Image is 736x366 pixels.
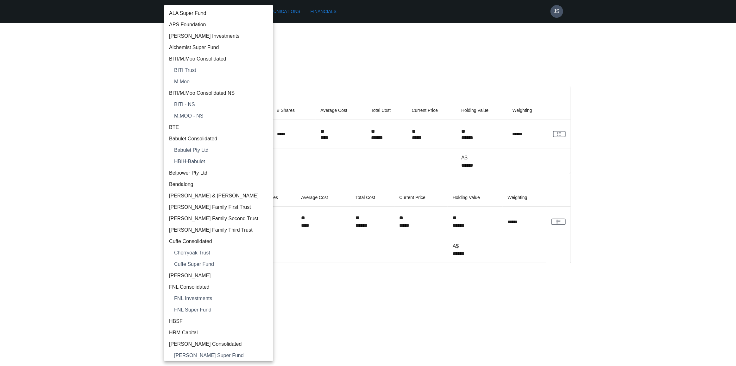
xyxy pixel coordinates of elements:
span: [PERSON_NAME] Family Second Trust [169,215,268,222]
span: Babulet Pty Ltd [174,146,268,154]
span: BITI Trust [174,67,268,74]
span: Alchemist Super Fund [169,44,268,51]
span: HBSF [169,318,268,325]
span: [PERSON_NAME] Family Third Trust [169,226,268,234]
span: [PERSON_NAME] [169,272,268,279]
span: [PERSON_NAME] Family First Trust [169,203,268,211]
span: ALA Super Fund [169,10,268,17]
span: FNL Super Fund [174,306,268,314]
span: Cuffe Consolidated [169,238,268,245]
span: Babulet Consolidated [169,135,268,143]
span: Cuffe Super Fund [174,260,268,268]
span: HRM Capital [169,329,268,337]
span: FNL Investments [174,295,268,302]
span: HBIH-Babulet [174,158,268,165]
span: M.MOO - NS [174,112,268,120]
span: FNL Consolidated [169,283,268,291]
span: BITI/M.Moo Consolidated [169,55,268,63]
span: [PERSON_NAME] Consolidated [169,340,268,348]
span: [PERSON_NAME] Super Fund [174,352,268,359]
span: Bendalong [169,181,268,188]
span: BTE [169,124,268,131]
span: [PERSON_NAME] & [PERSON_NAME] [169,192,268,200]
span: [PERSON_NAME] Investments [169,32,268,40]
span: APS Foundation [169,21,268,29]
span: BITI - NS [174,101,268,108]
span: M.Moo [174,78,268,86]
span: Belpower Pty Ltd [169,169,268,177]
span: Cherryoak Trust [174,249,268,257]
span: BITI/M.Moo Consolidated NS [169,89,268,97]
